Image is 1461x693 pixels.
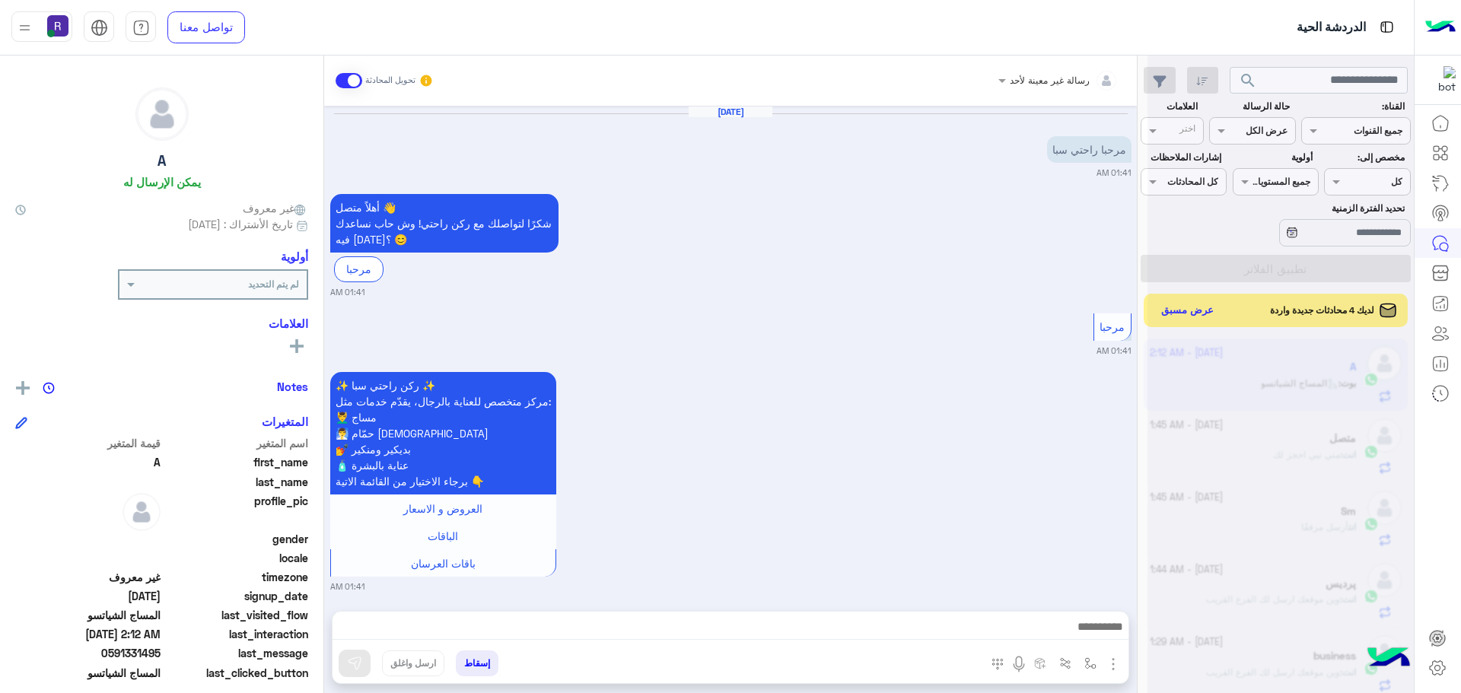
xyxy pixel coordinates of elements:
span: الباقات [428,529,458,542]
span: العروض و الاسعار [403,502,482,515]
span: last_message [164,645,309,661]
img: tab [132,19,150,37]
small: 01:41 AM [330,286,365,298]
h6: أولوية [281,250,308,263]
span: gender [164,531,309,547]
button: ارسل واغلق [382,650,444,676]
a: تواصل معنا [167,11,245,43]
label: إشارات الملاحظات [1142,151,1221,164]
span: غير معروف [243,200,308,216]
span: قيمة المتغير [15,435,161,451]
img: create order [1034,657,1046,669]
span: 2025-10-03T01:15:15.125Z [15,588,161,604]
span: null [15,550,161,566]
img: tab [1377,17,1396,37]
button: Trigger scenario [1053,650,1078,676]
h6: المتغيرات [262,415,308,428]
img: select flow [1084,657,1097,669]
div: اختر [1179,122,1198,139]
h5: A [158,152,166,170]
small: تحويل المحادثة [365,75,415,87]
button: إسقاط [456,650,498,676]
img: defaultAdmin.png [123,493,161,531]
span: باقات العرسان [411,557,476,570]
p: الدردشة الحية [1297,17,1366,38]
button: تطبيق الفلاتر [1141,255,1411,282]
img: profile [15,18,34,37]
span: اسم المتغير [164,435,309,451]
div: مرحبا [334,256,384,281]
span: A [15,454,161,470]
b: لم يتم التحديد [248,278,299,290]
span: profile_pic [164,493,309,528]
img: defaultAdmin.png [136,88,188,140]
span: رسالة غير معينة لأحد [1010,75,1090,86]
span: null [15,531,161,547]
span: first_name [164,454,309,470]
label: العلامات [1142,100,1198,113]
small: 01:41 AM [1097,167,1132,179]
img: send voice note [1010,655,1028,673]
span: last_clicked_button [164,665,309,681]
span: تاريخ الأشتراك : [DATE] [188,216,293,232]
span: 2025-10-04T23:12:36.568Z [15,626,161,642]
img: Trigger scenario [1059,657,1071,669]
h6: العلامات [15,316,308,330]
span: غير معروف [15,569,161,585]
img: send message [347,656,362,671]
button: create order [1028,650,1053,676]
img: tab [91,19,108,37]
img: make a call [992,658,1004,670]
span: last_visited_flow [164,607,309,623]
h6: [DATE] [689,106,772,117]
p: 5/10/2025, 1:41 AM [330,372,556,494]
small: 01:41 AM [330,580,365,593]
p: 5/10/2025, 1:41 AM [330,194,559,253]
div: loading... [1267,218,1294,244]
span: timezone [164,569,309,585]
img: add [16,381,30,395]
a: tab [126,11,156,43]
span: 0591331495 [15,645,161,661]
img: userImage [47,15,68,37]
span: مرحبا [1100,320,1125,333]
img: hulul-logo.png [1362,632,1415,685]
h6: Notes [277,380,308,393]
img: send attachment [1104,655,1122,673]
span: المساج الشياتسو [15,607,161,623]
img: Logo [1425,11,1456,43]
span: المساج الشياتسو [15,665,161,681]
img: 322853014244696 [1428,66,1456,94]
img: notes [43,382,55,394]
span: locale [164,550,309,566]
p: 5/10/2025, 1:41 AM [1047,136,1132,163]
span: last_name [164,474,309,490]
h6: يمكن الإرسال له [123,175,201,189]
span: signup_date [164,588,309,604]
span: last_interaction [164,626,309,642]
small: 01:41 AM [1097,345,1132,357]
button: select flow [1078,650,1103,676]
